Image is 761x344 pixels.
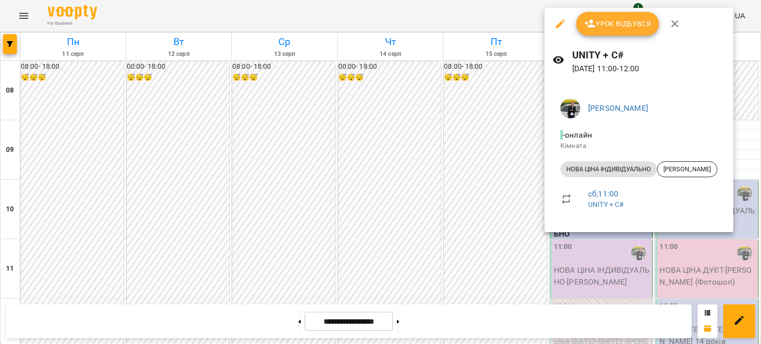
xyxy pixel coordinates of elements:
a: UNITY + C# [588,200,623,208]
span: НОВА ЦІНА ІНДИВІДУАЛЬНО [560,165,657,174]
div: [PERSON_NAME] [657,161,717,177]
img: a92d573242819302f0c564e2a9a4b79e.jpg [560,98,580,118]
h6: UNITY + C# [572,48,725,63]
a: сб , 11:00 [588,189,618,198]
span: Урок відбувся [584,18,652,30]
span: - онлайн [560,130,594,140]
button: Урок відбувся [576,12,659,36]
p: [DATE] 11:00 - 12:00 [572,63,725,75]
a: [PERSON_NAME] [588,103,648,113]
span: [PERSON_NAME] [657,165,717,174]
p: Кімната [560,141,717,151]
